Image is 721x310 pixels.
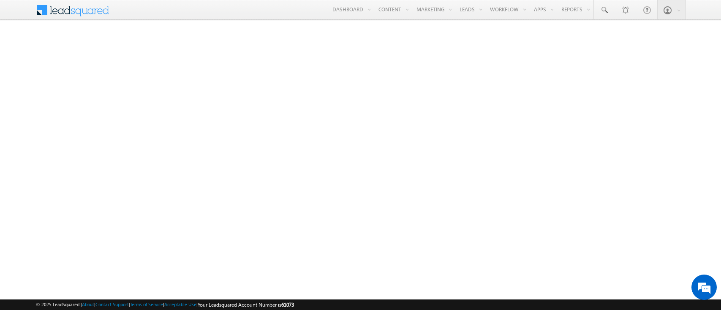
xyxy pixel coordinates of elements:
span: © 2025 LeadSquared | | | | | [36,301,294,309]
a: Terms of Service [130,302,163,307]
a: About [82,302,94,307]
a: Contact Support [95,302,129,307]
span: Your Leadsquared Account Number is [198,302,294,308]
span: 61073 [281,302,294,308]
a: Acceptable Use [164,302,196,307]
